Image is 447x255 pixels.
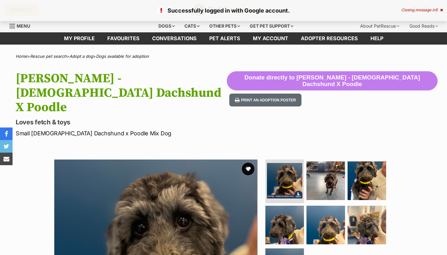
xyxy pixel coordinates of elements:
button: Donate directly to [PERSON_NAME] - [DEMOGRAPHIC_DATA] Dachshund X Poodle [227,71,438,91]
span: Menu [17,23,30,29]
img: Photo of Nora 14 Month Old Dachshund X Poodle [267,163,302,198]
a: conversations [146,32,203,45]
a: Pet alerts [203,32,247,45]
a: Menu [9,20,35,31]
h1: [PERSON_NAME] - [DEMOGRAPHIC_DATA] Dachshund X Poodle [16,71,227,115]
a: Adopt a dog [69,54,93,59]
img: Photo of Nora 14 Month Old Dachshund X Poodle [265,206,304,244]
button: Print an adoption poster [229,94,301,106]
img: Photo of Nora 14 Month Old Dachshund X Poodle [348,161,386,200]
img: Photo of Nora 14 Month Old Dachshund X Poodle [348,206,386,244]
div: Closing message in [401,8,443,12]
button: favourite [242,163,254,175]
div: Dogs [154,20,179,32]
div: Cats [180,20,204,32]
div: Other pets [205,20,244,32]
a: Home [16,54,27,59]
a: Favourites [101,32,146,45]
a: Dogs available for adoption [96,54,149,59]
a: Rescue pet search [30,54,67,59]
div: About PetRescue [356,20,404,32]
p: Loves fetch & toys [16,118,227,127]
a: Adopter resources [295,32,364,45]
span: 5 [435,8,438,12]
a: My profile [58,32,101,45]
p: Successfully logged in with Google account. [6,6,441,15]
div: Get pet support [245,20,298,32]
a: My account [247,32,295,45]
div: Good Reads [405,20,442,32]
a: Help [364,32,390,45]
p: Small [DEMOGRAPHIC_DATA] Dachshund x Poodle Mix Dog [16,129,227,138]
img: Photo of Nora 14 Month Old Dachshund X Poodle [306,206,345,244]
img: Photo of Nora 14 Month Old Dachshund X Poodle [306,161,345,200]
